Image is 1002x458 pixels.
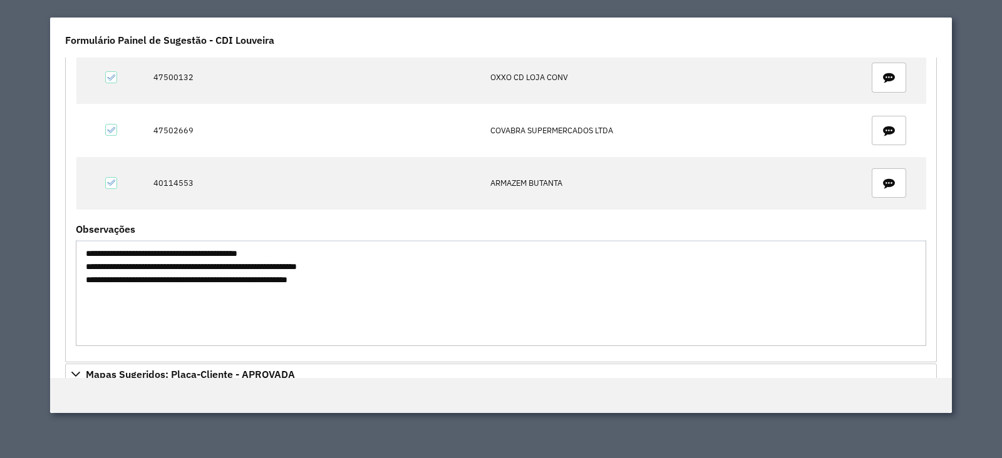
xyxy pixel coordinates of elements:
[76,221,135,237] label: Observações
[147,157,483,210] td: 40114553
[65,364,937,385] a: Mapas Sugeridos: Placa-Cliente - APROVADA
[147,51,483,104] td: 47500132
[484,51,853,104] td: OXXO CD LOJA CONV
[484,157,853,210] td: ARMAZEM BUTANTA
[65,33,274,48] h4: Formulário Painel de Sugestão - CDI Louveira
[147,104,483,156] td: 47502669
[65,19,937,362] div: Priorizar Cliente - Não podem ficar no buffer - APROVADA
[484,104,853,156] td: COVABRA SUPERMERCADOS LTDA
[86,369,295,379] span: Mapas Sugeridos: Placa-Cliente - APROVADA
